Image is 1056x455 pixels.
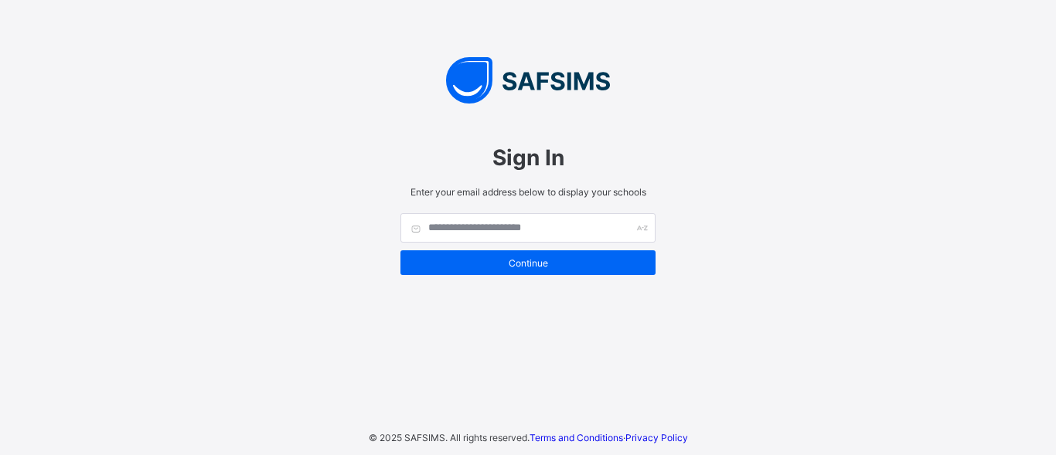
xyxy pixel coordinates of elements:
[530,432,623,443] a: Terms and Conditions
[412,257,644,269] span: Continue
[530,432,688,443] span: ·
[625,432,688,443] a: Privacy Policy
[400,186,656,198] span: Enter your email address below to display your schools
[369,432,530,443] span: © 2025 SAFSIMS. All rights reserved.
[385,57,671,104] img: SAFSIMS Logo
[400,144,656,171] span: Sign In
